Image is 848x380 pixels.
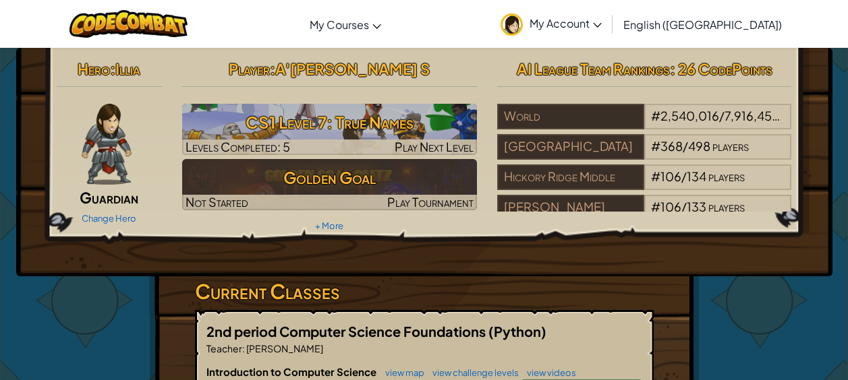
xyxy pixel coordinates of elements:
[670,59,772,78] span: : 26 CodePoints
[530,16,602,30] span: My Account
[497,164,644,190] div: Hickory Ridge Middle
[520,367,576,378] a: view videos
[725,108,780,123] span: 7,916,452
[245,342,323,354] span: [PERSON_NAME]
[651,168,660,184] span: #
[387,194,474,210] span: Play Tournament
[395,139,474,154] span: Play Next Level
[688,138,710,154] span: 498
[517,59,670,78] span: AI League Team Rankings
[206,323,488,340] span: 2nd period Computer Science Foundations
[497,208,792,223] a: [PERSON_NAME]#106/133players
[115,59,140,78] span: Illia
[494,3,609,45] a: My Account
[687,199,706,214] span: 133
[110,59,115,78] span: :
[681,168,687,184] span: /
[378,367,424,378] a: view map
[660,138,683,154] span: 368
[186,194,248,210] span: Not Started
[80,188,138,207] span: Guardian
[229,59,270,78] span: Player
[82,104,131,185] img: guardian-pose.png
[660,168,681,184] span: 106
[623,18,782,32] span: English ([GEOGRAPHIC_DATA])
[310,18,369,32] span: My Courses
[708,199,745,214] span: players
[69,10,188,38] img: CodeCombat logo
[681,199,687,214] span: /
[242,342,245,354] span: :
[488,323,546,340] span: (Python)
[206,342,242,354] span: Teacher
[651,199,660,214] span: #
[781,108,818,123] span: players
[651,138,660,154] span: #
[182,104,477,155] img: CS1 Level 7: True Names
[182,159,477,210] a: Golden GoalNot StartedPlay Tournament
[712,138,749,154] span: players
[303,6,388,42] a: My Courses
[497,177,792,193] a: Hickory Ridge Middle#106/134players
[182,162,477,193] h3: Golden Goal
[683,138,688,154] span: /
[78,59,110,78] span: Hero
[651,108,660,123] span: #
[270,59,275,78] span: :
[687,168,706,184] span: 134
[501,13,523,36] img: avatar
[497,117,792,132] a: World#2,540,016/7,916,452players
[182,107,477,137] h3: CS1 Level 7: True Names
[660,199,681,214] span: 106
[182,159,477,210] img: Golden Goal
[497,134,644,160] div: [GEOGRAPHIC_DATA]
[497,147,792,162] a: [GEOGRAPHIC_DATA]#368/498players
[182,104,477,155] a: Play Next Level
[617,6,789,42] a: English ([GEOGRAPHIC_DATA])
[426,367,519,378] a: view challenge levels
[195,276,654,307] h3: Current Classes
[206,365,378,378] span: Introduction to Computer Science
[82,213,136,224] a: Change Hero
[315,220,343,231] a: + More
[660,108,719,123] span: 2,540,016
[497,195,644,220] div: [PERSON_NAME]
[497,104,644,129] div: World
[708,168,745,184] span: players
[719,108,725,123] span: /
[186,139,290,154] span: Levels Completed: 5
[275,59,430,78] span: A'[PERSON_NAME] S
